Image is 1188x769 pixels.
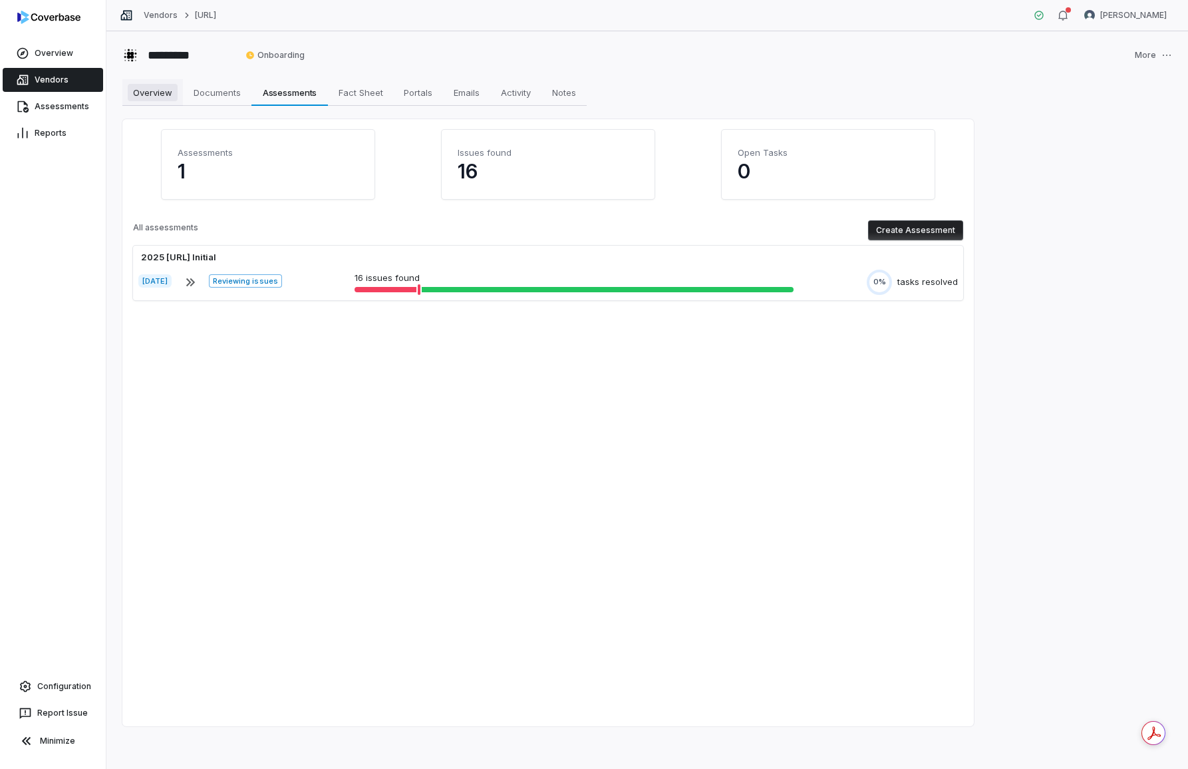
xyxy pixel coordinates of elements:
h4: Open Tasks [738,146,919,159]
p: 0 [738,159,919,183]
a: Overview [3,41,103,65]
a: Configuration [5,674,100,698]
span: [PERSON_NAME] [1100,10,1167,21]
button: More [1131,41,1176,69]
span: Emails [448,84,485,101]
p: 16 [458,159,639,183]
img: Daniel Aranibar avatar [1084,10,1095,21]
a: Reports [3,121,103,145]
span: [DATE] [138,274,172,288]
p: All assessments [133,222,198,238]
span: Assessments [257,84,323,101]
a: [URL] [195,10,216,21]
img: logo-D7KZi-bG.svg [17,11,80,24]
span: Overview [128,84,178,101]
div: tasks resolved [897,276,958,289]
h4: Issues found [458,146,639,159]
span: Portals [398,84,438,101]
span: Activity [496,84,536,101]
span: Onboarding [245,50,305,61]
span: Documents [188,84,246,101]
button: Report Issue [5,701,100,725]
span: Notes [547,84,581,101]
h4: Assessments [178,146,359,159]
a: Assessments [3,95,103,119]
button: Create Assessment [868,220,963,240]
p: 1 [178,159,359,183]
button: Daniel Aranibar avatar[PERSON_NAME] [1076,5,1175,25]
span: 0% [873,277,886,287]
span: Reviewing issues [209,274,281,288]
a: Vendors [3,68,103,92]
div: 2025 [URL] Initial [138,251,219,264]
p: 16 issues found [355,272,794,285]
span: Fact Sheet [333,84,388,101]
a: Vendors [144,10,178,21]
button: Minimize [5,728,100,754]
